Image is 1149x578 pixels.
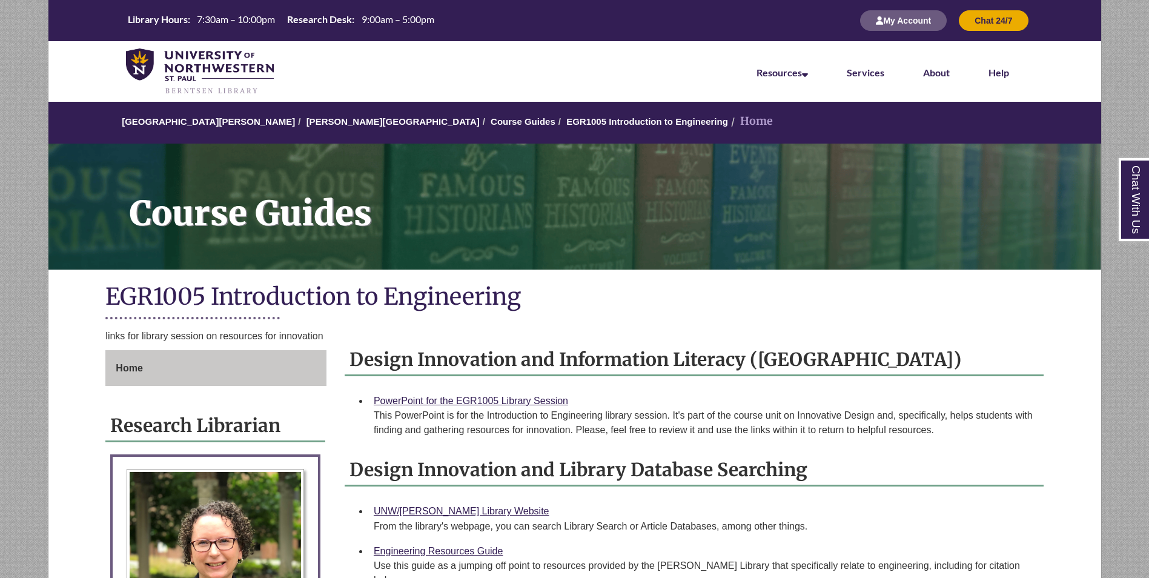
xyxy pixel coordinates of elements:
[123,13,192,26] th: Library Hours:
[48,144,1101,270] a: Course Guides
[105,331,323,341] span: links for library session on resources for innovation
[116,144,1101,254] h1: Course Guides
[105,410,325,442] h2: Research Librarian
[923,67,950,78] a: About
[374,506,549,516] a: UNW/[PERSON_NAME] Library Website
[197,13,275,25] span: 7:30am – 10:00pm
[116,363,142,373] span: Home
[374,408,1034,437] div: This PowerPoint is for the Introduction to Engineering library session. It's part of the course u...
[306,116,480,127] a: [PERSON_NAME][GEOGRAPHIC_DATA]
[847,67,884,78] a: Services
[566,116,728,127] a: EGR1005 Introduction to Engineering
[122,116,295,127] a: [GEOGRAPHIC_DATA][PERSON_NAME]
[728,113,773,130] li: Home
[345,454,1044,487] h2: Design Innovation and Library Database Searching
[757,67,808,78] a: Resources
[105,350,326,387] a: Home
[374,546,503,556] a: Engineering Resources Guide
[123,13,439,28] table: Hours Today
[374,396,568,406] a: PowerPoint for the EGR1005 Library Session
[374,519,1034,534] div: From the library's webpage, you can search Library Search or Article Databases, among other things.
[491,116,555,127] a: Course Guides
[988,67,1009,78] a: Help
[860,10,947,31] button: My Account
[123,13,439,29] a: Hours Today
[860,15,947,25] a: My Account
[282,13,356,26] th: Research Desk:
[345,344,1044,376] h2: Design Innovation and Information Literacy ([GEOGRAPHIC_DATA])
[105,350,326,387] div: Guide Page Menu
[959,10,1028,31] button: Chat 24/7
[959,15,1028,25] a: Chat 24/7
[362,13,434,25] span: 9:00am – 5:00pm
[126,48,274,96] img: UNWSP Library Logo
[105,282,1043,314] h1: EGR1005 Introduction to Engineering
